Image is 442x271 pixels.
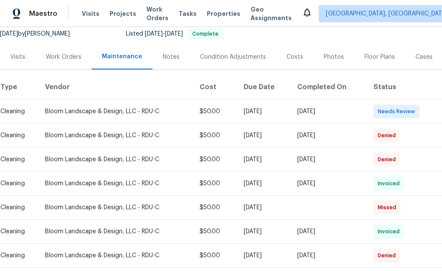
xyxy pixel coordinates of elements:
[367,75,439,99] th: Status
[244,179,284,188] div: [DATE]
[146,5,168,22] span: Work Orders
[45,107,186,116] div: Bloom Landscape & Design, LLC - RDU-C
[0,251,31,260] div: Cleaning
[200,203,230,212] div: $50.00
[110,9,136,18] span: Projects
[200,179,230,188] div: $50.00
[378,179,403,188] span: Invoiced
[200,155,230,164] div: $50.00
[378,203,400,212] span: Missed
[0,179,31,188] div: Cleaning
[200,227,230,236] div: $50.00
[45,203,186,212] div: Bloom Landscape & Design, LLC - RDU-C
[45,251,186,260] div: Bloom Landscape & Design, LLC - RDU-C
[297,179,359,188] div: [DATE]
[364,53,395,61] div: Floor Plans
[45,179,186,188] div: Bloom Landscape & Design, LLC - RDU-C
[244,107,284,116] div: [DATE]
[378,155,399,164] span: Denied
[207,9,240,18] span: Properties
[200,107,230,116] div: $50.00
[126,31,223,37] span: Listed
[324,53,344,61] div: Photos
[189,31,222,36] span: Complete
[145,31,163,37] span: [DATE]
[10,53,25,61] div: Visits
[179,11,197,17] span: Tasks
[251,5,292,22] span: Geo Assignments
[0,107,31,116] div: Cleaning
[297,227,359,236] div: [DATE]
[145,31,183,37] span: -
[297,107,359,116] div: [DATE]
[165,31,183,37] span: [DATE]
[0,203,31,212] div: Cleaning
[244,155,284,164] div: [DATE]
[297,251,359,260] div: [DATE]
[45,227,186,236] div: Bloom Landscape & Design, LLC - RDU-C
[193,75,237,99] th: Cost
[297,155,359,164] div: [DATE]
[290,75,366,99] th: Completed On
[163,53,179,61] div: Notes
[29,9,57,18] span: Maestro
[200,251,230,260] div: $50.00
[82,9,99,18] span: Visits
[244,131,284,140] div: [DATE]
[378,131,399,140] span: Denied
[378,227,403,236] span: Invoiced
[0,227,31,236] div: Cleaning
[200,131,230,140] div: $50.00
[102,52,142,61] div: Maintenance
[415,53,433,61] div: Cases
[0,131,31,140] div: Cleaning
[244,251,284,260] div: [DATE]
[45,131,186,140] div: Bloom Landscape & Design, LLC - RDU-C
[297,131,359,140] div: [DATE]
[0,155,31,164] div: Cleaning
[237,75,291,99] th: Due Date
[378,107,418,116] span: Needs Review
[38,75,193,99] th: Vendor
[244,227,284,236] div: [DATE]
[46,53,81,61] div: Work Orders
[45,155,186,164] div: Bloom Landscape & Design, LLC - RDU-C
[287,53,303,61] div: Costs
[244,203,284,212] div: [DATE]
[200,53,266,61] div: Condition Adjustments
[378,251,399,260] span: Denied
